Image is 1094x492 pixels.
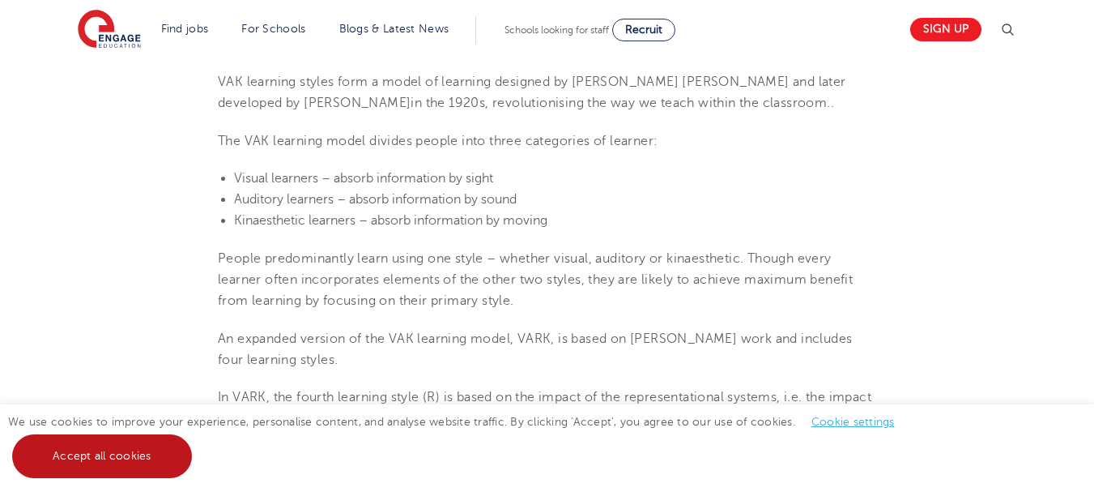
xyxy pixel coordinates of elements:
[910,18,981,41] a: Sign up
[339,23,449,35] a: Blogs & Latest News
[8,416,911,462] span: We use cookies to improve your experience, personalise content, and analyse website traffic. By c...
[234,192,517,207] span: Auditory learners – absorb information by sound
[161,23,209,35] a: Find jobs
[612,19,675,41] a: Recruit
[218,75,846,110] span: VAK learning styles form a model of learning designed by [PERSON_NAME] [PERSON_NAME] and later de...
[234,213,547,228] span: Kinaesthetic learners – absorb information by moving
[241,23,305,35] a: For Schools
[504,24,609,36] span: Schools looking for staff
[12,434,192,478] a: Accept all cookies
[218,332,852,367] span: An expanded version of the VAK learning model, VARK, is based on [PERSON_NAME] work and includes ...
[218,251,853,309] span: People predominantly learn using one style – whether visual, auditory or kinaesthetic. Though eve...
[218,390,871,426] span: In VARK, the fourth learning style (R) is based on the impact of the representational systems, i....
[411,96,830,110] span: in the 1920s, revolutionising the way we teach within the classroom.
[811,416,895,428] a: Cookie settings
[625,24,662,36] span: Recruit
[218,134,658,148] span: The VAK learning model divides people into three categories of learner:
[78,10,141,50] img: Engage Education
[234,171,493,186] span: Visual learners – absorb information by sight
